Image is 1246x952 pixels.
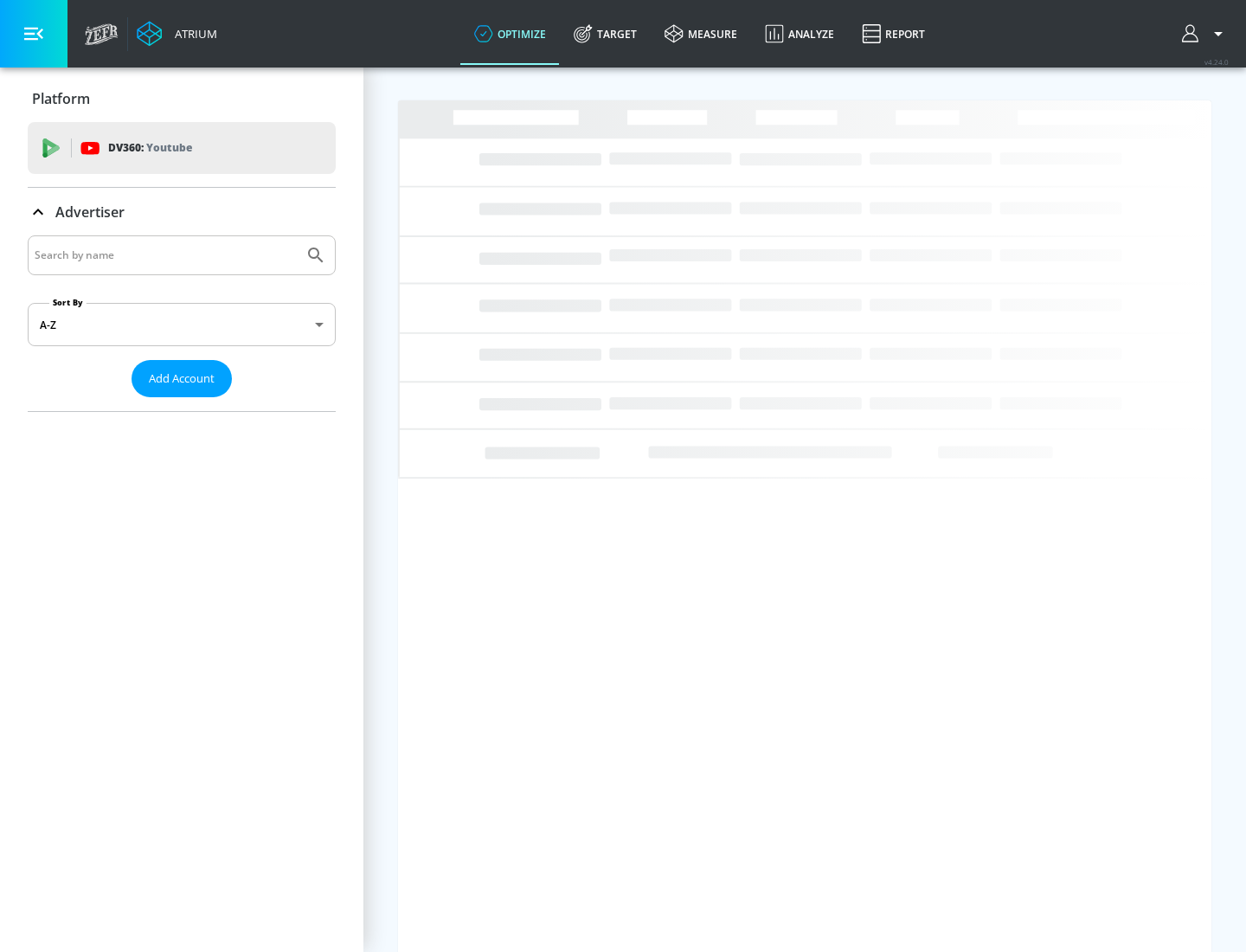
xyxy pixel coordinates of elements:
div: A-Z [28,303,336,346]
button: Add Account [132,360,232,397]
a: Report [848,3,939,65]
span: Add Account [149,369,215,389]
div: Advertiser [28,188,336,236]
a: Atrium [137,21,217,47]
div: DV360: Youtube [28,122,336,174]
div: Advertiser [28,235,336,411]
input: Search by name [35,244,297,267]
p: Youtube [146,138,192,157]
p: DV360: [108,138,192,158]
label: Sort By [49,297,87,308]
a: optimize [460,3,560,65]
span: v 4.24.0 [1204,57,1229,67]
p: Advertiser [55,203,125,222]
div: Atrium [168,26,217,42]
a: Analyze [751,3,848,65]
p: Platform [32,89,90,108]
nav: list of Advertiser [28,397,336,411]
a: measure [651,3,751,65]
a: Target [560,3,651,65]
div: Platform [28,74,336,123]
